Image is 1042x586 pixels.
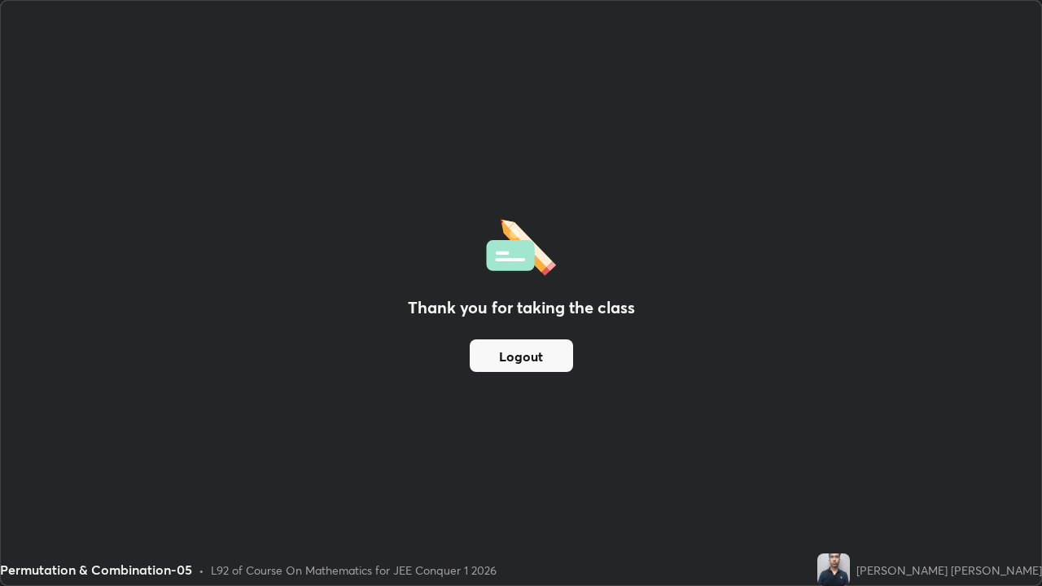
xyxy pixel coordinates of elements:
[856,562,1042,579] div: [PERSON_NAME] [PERSON_NAME]
[199,562,204,579] div: •
[817,553,850,586] img: 728851b231a346828a067bae34aac203.jpg
[211,562,497,579] div: L92 of Course On Mathematics for JEE Conquer 1 2026
[470,339,573,372] button: Logout
[408,295,635,320] h2: Thank you for taking the class
[486,214,556,276] img: offlineFeedback.1438e8b3.svg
